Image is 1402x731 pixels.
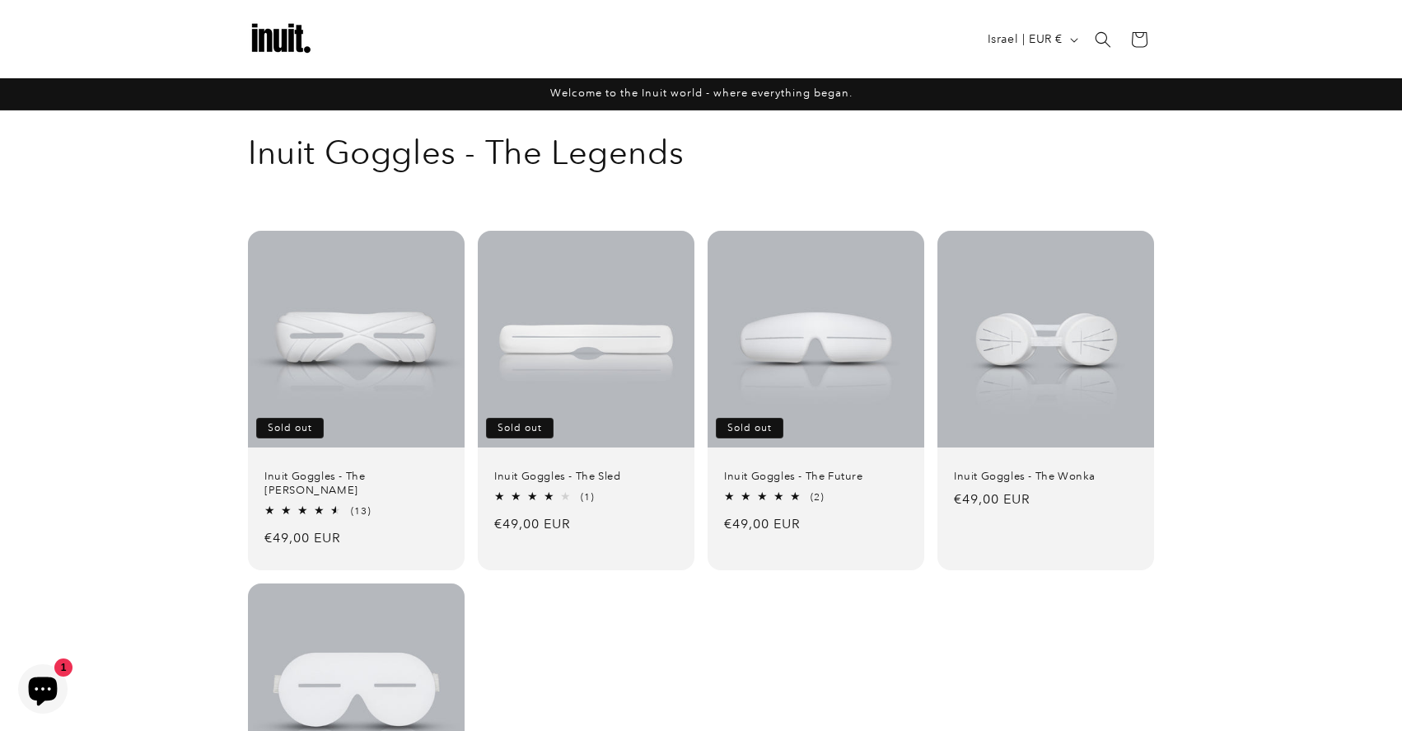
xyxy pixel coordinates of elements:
summary: Search [1085,21,1121,58]
a: Inuit Goggles - The [PERSON_NAME] [264,470,448,498]
span: Welcome to the Inuit world - where everything began. [550,87,853,99]
div: Announcement [248,78,1154,110]
span: Israel | EUR € [988,30,1063,48]
a: Inuit Goggles - The Sled [494,470,678,484]
h1: Inuit Goggles - The Legends [248,131,1154,174]
a: Inuit Goggles - The Future [724,470,908,484]
inbox-online-store-chat: Shopify online store chat [13,664,72,718]
button: Israel | EUR € [978,24,1085,55]
a: Inuit Goggles - The Wonka [954,470,1138,484]
img: Inuit Logo [248,7,314,73]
